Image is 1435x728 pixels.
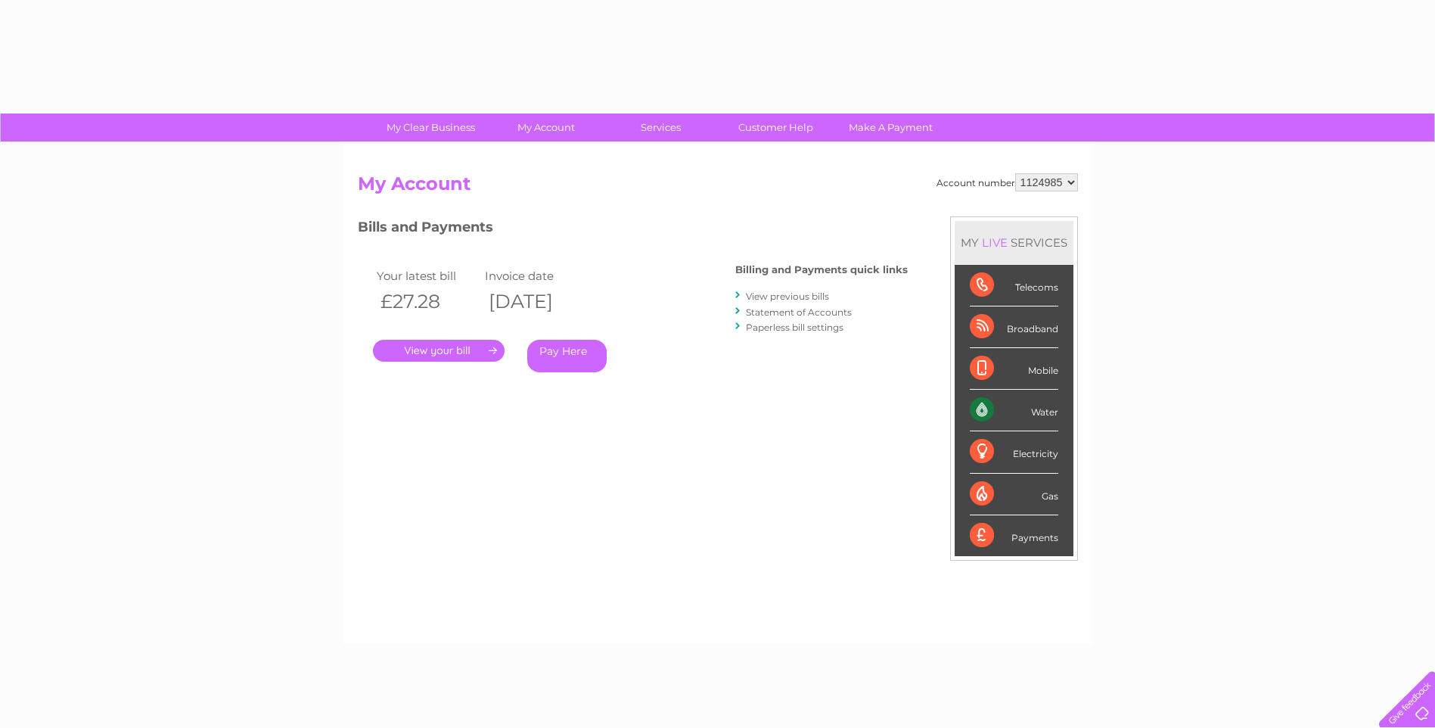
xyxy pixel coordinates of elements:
[970,348,1058,390] div: Mobile
[598,114,723,142] a: Services
[970,474,1058,515] div: Gas
[481,286,590,317] th: [DATE]
[970,390,1058,431] div: Water
[483,114,608,142] a: My Account
[970,306,1058,348] div: Broadband
[970,265,1058,306] div: Telecoms
[358,216,908,243] h3: Bills and Payments
[527,340,607,372] a: Pay Here
[481,266,590,286] td: Invoice date
[970,515,1058,556] div: Payments
[979,235,1011,250] div: LIVE
[828,114,953,142] a: Make A Payment
[368,114,493,142] a: My Clear Business
[735,264,908,275] h4: Billing and Payments quick links
[955,221,1073,264] div: MY SERVICES
[936,173,1078,191] div: Account number
[713,114,838,142] a: Customer Help
[746,322,843,333] a: Paperless bill settings
[373,340,505,362] a: .
[746,306,852,318] a: Statement of Accounts
[358,173,1078,202] h2: My Account
[373,286,482,317] th: £27.28
[970,431,1058,473] div: Electricity
[373,266,482,286] td: Your latest bill
[746,291,829,302] a: View previous bills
